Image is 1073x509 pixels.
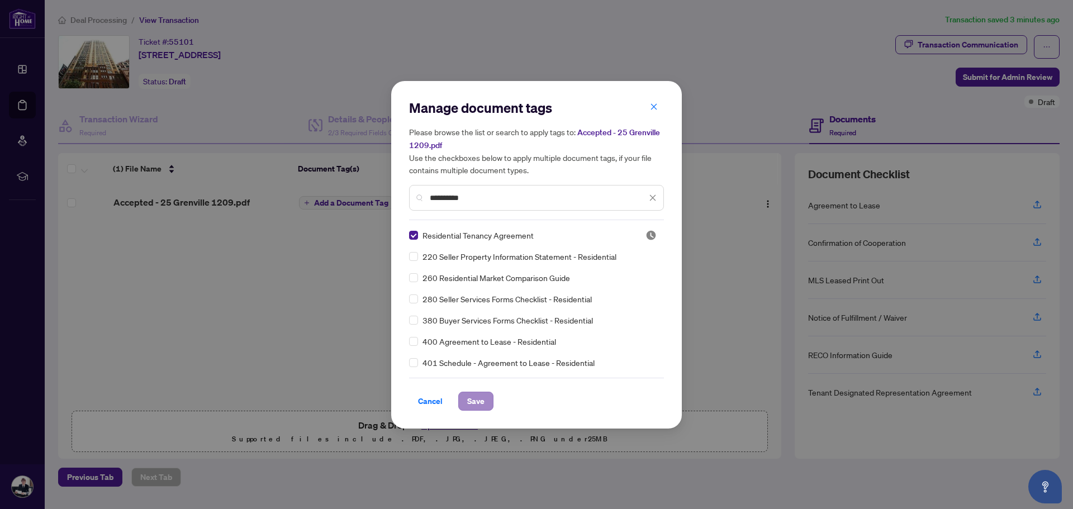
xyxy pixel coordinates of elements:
span: Residential Tenancy Agreement [422,229,534,241]
img: status [645,230,657,241]
span: 380 Buyer Services Forms Checklist - Residential [422,314,593,326]
span: close [649,194,657,202]
span: close [650,103,658,111]
span: 260 Residential Market Comparison Guide [422,272,570,284]
span: 401 Schedule - Agreement to Lease - Residential [422,356,595,369]
button: Save [458,392,493,411]
span: 400 Agreement to Lease - Residential [422,335,556,348]
button: Open asap [1028,470,1062,503]
span: Save [467,392,485,410]
span: Pending Review [645,230,657,241]
span: Cancel [418,392,443,410]
button: Cancel [409,392,452,411]
h5: Please browse the list or search to apply tags to: Use the checkboxes below to apply multiple doc... [409,126,664,176]
h2: Manage document tags [409,99,664,117]
span: Accepted - 25 Grenville 1209.pdf [409,127,660,150]
span: 280 Seller Services Forms Checklist - Residential [422,293,592,305]
span: 220 Seller Property Information Statement - Residential [422,250,616,263]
